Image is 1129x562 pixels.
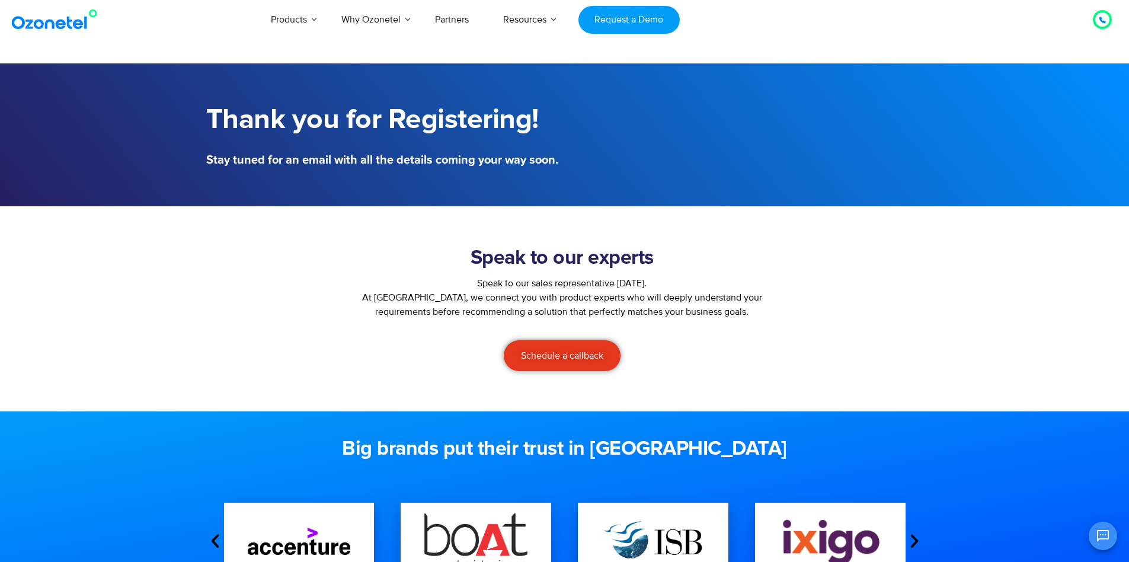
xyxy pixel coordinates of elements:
a: Schedule a callback [504,340,621,371]
button: Open chat [1089,522,1117,550]
h5: Stay tuned for an email with all the details coming your way soon. [206,154,559,166]
a: Request a Demo [578,6,680,34]
h2: Big brands put their trust in [GEOGRAPHIC_DATA] [206,438,923,461]
span: Schedule a callback [521,351,603,360]
p: At [GEOGRAPHIC_DATA], we connect you with product experts who will deeply understand your require... [352,290,773,319]
h1: Thank you for Registering! [206,104,559,136]
h2: Speak to our experts [352,247,773,270]
div: Speak to our sales representative [DATE]. [352,276,773,290]
img: accentures [248,528,351,555]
